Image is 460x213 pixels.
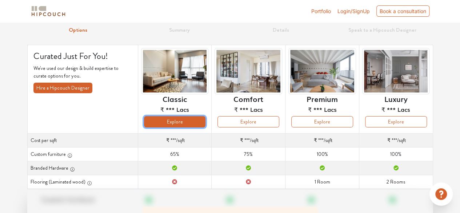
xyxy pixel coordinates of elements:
td: /sqft [138,134,212,147]
strong: Speak to a Hipcouch Designer [348,26,416,34]
div: Book a consultation [376,5,429,17]
td: 1 Room [285,175,359,189]
td: 2 Rooms [359,175,433,189]
h6: Luxury [384,94,408,103]
button: Explore [144,116,206,127]
h6: Comfort [233,94,263,103]
th: Custom furniture [27,147,138,161]
h4: Curated Just For You! [33,51,132,62]
th: Branded Hardware [27,161,138,175]
td: 75% [212,147,285,161]
strong: Summary [169,26,190,34]
td: /sqft [359,134,433,147]
td: /sqft [212,134,285,147]
strong: Details [273,26,289,34]
span: logo-horizontal.svg [30,3,67,19]
td: 100% [359,147,433,161]
button: Hire a Hipcouch Designer [33,83,92,93]
img: header-preview [141,48,209,94]
button: Explore [291,116,353,127]
td: /sqft [285,134,359,147]
img: header-preview [288,48,356,94]
td: 65% [138,147,212,161]
span: Login/SignUp [337,8,370,14]
strong: Options [69,26,87,34]
img: logo-horizontal.svg [30,5,67,17]
td: 100% [285,147,359,161]
img: header-preview [362,48,430,94]
p: We've used our design & build expertise to curate options for you. [33,64,132,80]
h6: Premium [307,94,338,103]
h6: Classic [163,94,187,103]
a: Portfolio [311,7,331,15]
button: Explore [365,116,427,127]
button: Explore [217,116,279,127]
img: header-preview [215,48,282,94]
th: Flooring (Laminated wood) [27,175,138,189]
th: Cost per sqft [27,134,138,147]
